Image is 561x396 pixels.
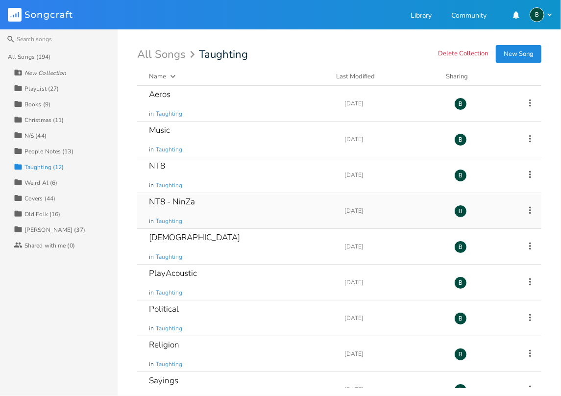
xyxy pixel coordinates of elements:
div: People Notes (13) [24,148,73,154]
div: BruCe [454,98,467,110]
div: [DATE] [344,315,442,321]
a: Library [411,12,432,21]
div: BruCe [454,133,467,146]
div: BruCe [454,276,467,289]
div: [DATE] [344,208,442,214]
div: [DATE] [344,136,442,142]
div: [DATE] [344,351,442,357]
div: BruCe [454,312,467,325]
div: [DATE] [344,172,442,178]
div: Weird Al (6) [24,180,57,186]
div: Last Modified [336,72,375,81]
div: N/S (44) [24,133,47,139]
span: Taughting [156,110,182,118]
span: Taughting [156,324,182,333]
span: in [149,253,154,261]
div: [DATE] [344,100,442,106]
div: [DATE] [344,244,442,249]
div: BruCe [454,241,467,253]
div: Taughting (12) [24,164,64,170]
button: Name [149,72,324,81]
span: Taughting [156,217,182,225]
button: New Song [496,45,541,63]
span: Taughting [199,49,248,60]
div: BruCe [530,7,544,22]
span: Taughting [156,253,182,261]
span: in [149,289,154,297]
div: Sayings [149,376,178,385]
div: [DEMOGRAPHIC_DATA] [149,233,240,242]
div: Shared with me (0) [24,243,75,248]
div: BruCe [454,348,467,361]
span: in [149,146,154,154]
div: New Collection [24,70,66,76]
div: [PERSON_NAME] (37) [24,227,85,233]
span: Taughting [156,360,182,369]
div: PlayAcoustic [149,269,197,277]
div: NT8 - NinZa [149,198,195,206]
div: All Songs [137,50,198,59]
span: in [149,110,154,118]
span: in [149,181,154,190]
div: Religion [149,341,179,349]
div: Christmas (11) [24,117,64,123]
button: Last Modified [336,72,434,81]
span: Taughting [156,289,182,297]
span: Taughting [156,181,182,190]
button: B [530,7,553,22]
div: [DATE] [344,279,442,285]
div: BruCe [454,169,467,182]
div: Books (9) [24,101,50,107]
div: All Songs (194) [8,54,51,60]
div: [DATE] [344,387,442,393]
div: Name [149,72,166,81]
span: in [149,324,154,333]
span: in [149,360,154,369]
div: Sharing [446,72,505,81]
div: BruCe [454,205,467,218]
div: Political [149,305,179,313]
span: Taughting [156,146,182,154]
div: Covers (44) [24,196,55,201]
div: PlayList (27) [24,86,59,92]
div: Aeros [149,90,171,99]
div: Old Folk (16) [24,211,60,217]
a: Community [451,12,487,21]
button: Delete Collection [438,50,488,58]
div: NT8 [149,162,165,170]
div: Music [149,126,170,134]
span: in [149,217,154,225]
